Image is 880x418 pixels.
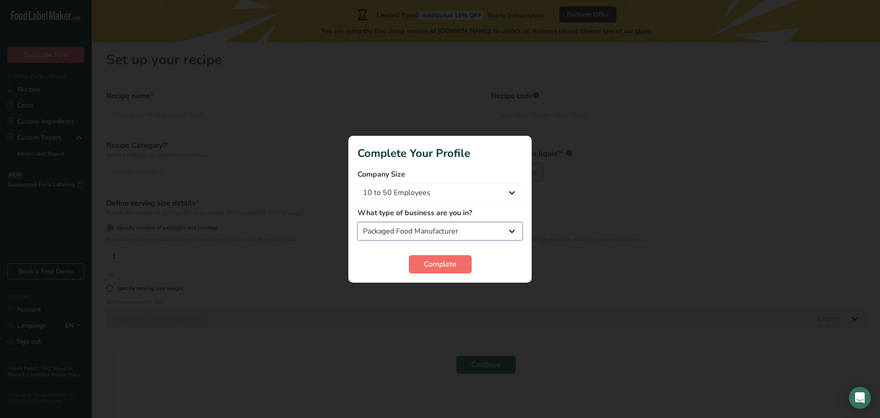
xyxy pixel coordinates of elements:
span: Complete [424,259,456,270]
button: Complete [409,255,472,273]
div: Open Intercom Messenger [849,387,871,409]
h1: Complete Your Profile [357,145,522,162]
label: What type of business are you in? [357,207,522,218]
label: Company Size [357,169,522,180]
